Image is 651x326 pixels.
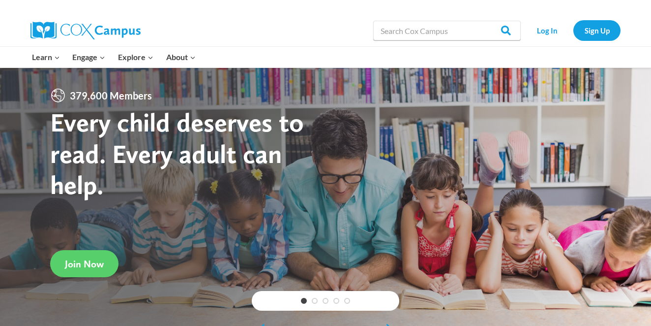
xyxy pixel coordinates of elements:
img: Cox Campus [30,22,141,39]
a: Sign Up [573,20,621,40]
span: Engage [72,51,105,64]
a: 3 [323,298,328,304]
a: 5 [344,298,350,304]
a: Join Now [50,250,118,277]
nav: Secondary Navigation [526,20,621,40]
a: Log In [526,20,568,40]
a: 1 [301,298,307,304]
span: Learn [32,51,60,64]
strong: Every child deserves to read. Every adult can help. [50,106,304,200]
span: Join Now [65,258,104,270]
a: 2 [312,298,318,304]
span: Explore [118,51,153,64]
a: 4 [333,298,339,304]
span: 379,600 Members [66,88,156,103]
input: Search Cox Campus [373,21,521,40]
nav: Primary Navigation [26,47,202,67]
span: About [166,51,196,64]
